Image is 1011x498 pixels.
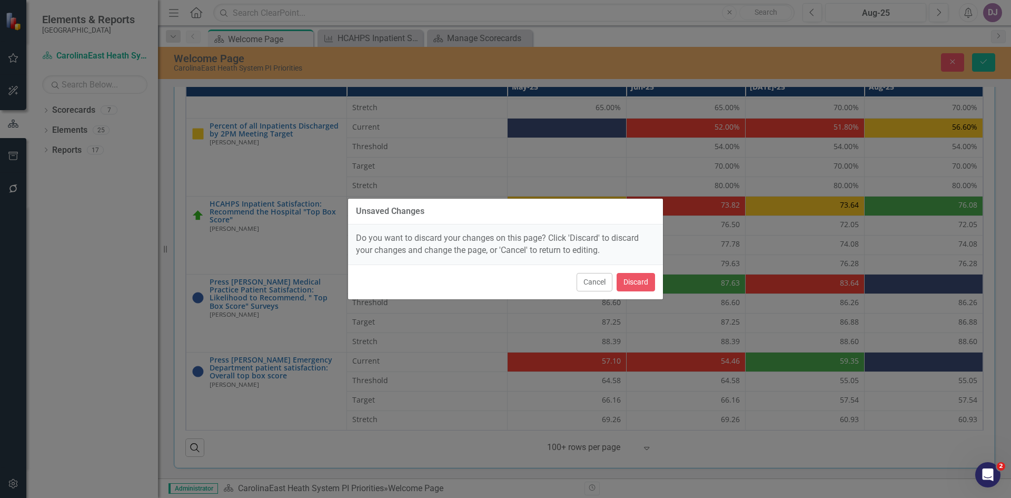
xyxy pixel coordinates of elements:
iframe: Intercom live chat [975,462,1000,487]
button: Cancel [577,273,612,291]
span: 2 [997,462,1005,471]
button: Discard [617,273,655,291]
div: Do you want to discard your changes on this page? Click 'Discard' to discard your changes and cha... [348,224,663,265]
div: Unsaved Changes [356,207,424,216]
